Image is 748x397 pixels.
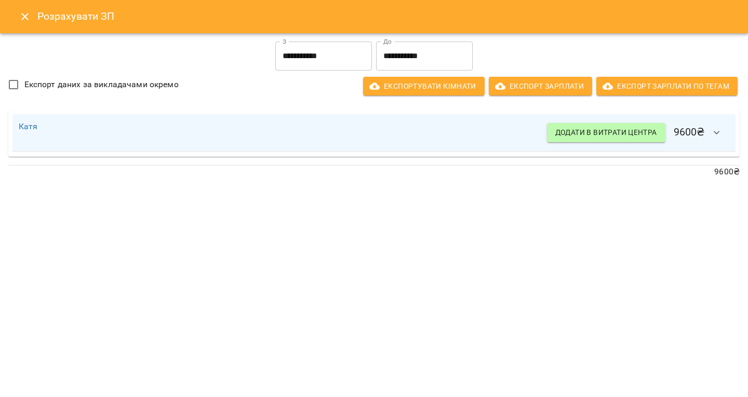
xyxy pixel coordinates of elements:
span: Експортувати кімнати [371,80,476,92]
h6: 9600 ₴ [547,120,729,145]
span: Експорт Зарплати [497,80,584,92]
a: Катя [19,121,38,131]
p: 9600 ₴ [8,166,740,178]
button: Експортувати кімнати [363,77,485,95]
button: Close [12,4,37,29]
span: Експорт даних за викладачами окремо [24,78,179,91]
button: Експорт Зарплати по тегам [596,77,738,95]
button: Додати в витрати центра [547,123,665,142]
span: Додати в витрати центра [555,126,657,139]
span: Експорт Зарплати по тегам [605,80,729,92]
button: Експорт Зарплати [489,77,592,95]
h6: Розрахувати ЗП [37,8,736,24]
